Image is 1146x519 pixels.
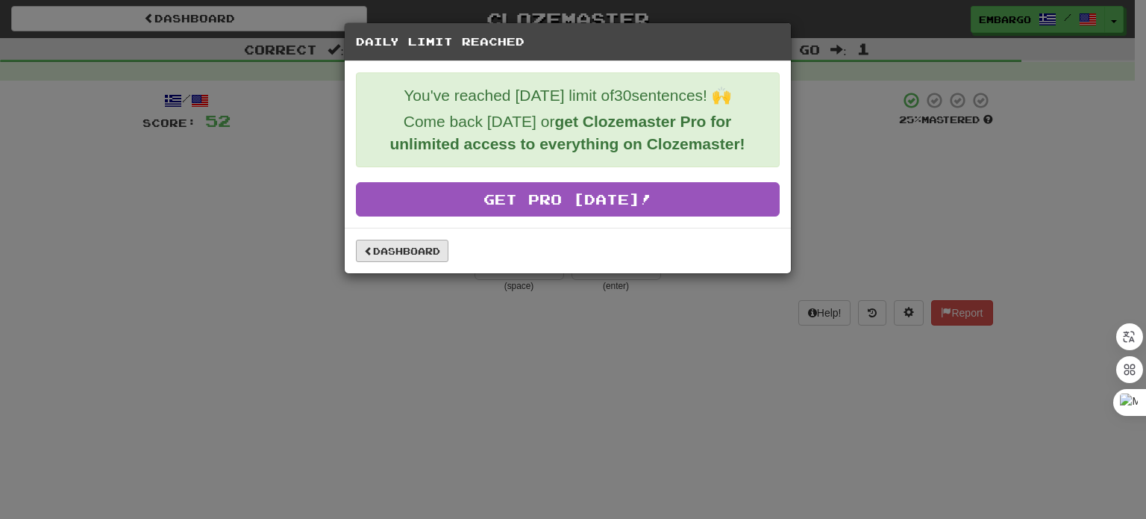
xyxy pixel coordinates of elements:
a: Get Pro [DATE]! [356,182,780,217]
h5: Daily Limit Reached [356,34,780,49]
p: You've reached [DATE] limit of 30 sentences! 🙌 [368,84,768,107]
strong: get Clozemaster Pro for unlimited access to everything on Clozemaster! [389,113,745,152]
p: Come back [DATE] or [368,111,768,155]
a: Dashboard [356,240,448,262]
